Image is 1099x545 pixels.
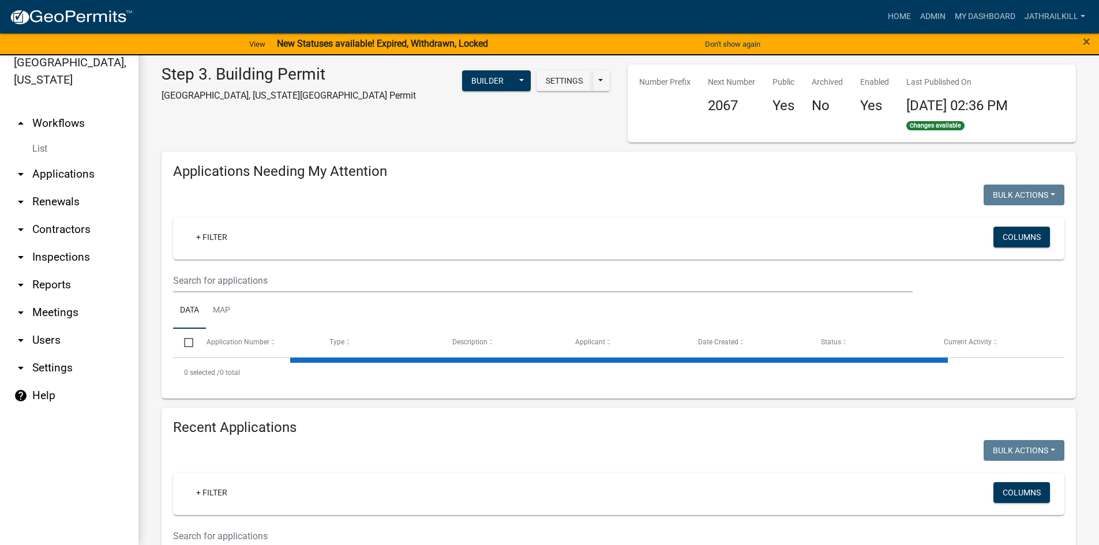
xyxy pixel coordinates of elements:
[14,250,28,264] i: arrow_drop_down
[916,6,950,28] a: Admin
[821,338,841,346] span: Status
[700,35,765,54] button: Don't show again
[993,482,1050,503] button: Columns
[173,292,206,329] a: Data
[698,338,738,346] span: Date Created
[187,482,237,503] a: + Filter
[906,76,1008,88] p: Last Published On
[639,76,691,88] p: Number Prefix
[173,163,1064,180] h4: Applications Needing My Attention
[564,329,687,356] datatable-header-cell: Applicant
[812,97,843,114] h4: No
[537,70,592,91] button: Settings
[14,167,28,181] i: arrow_drop_down
[933,329,1056,356] datatable-header-cell: Current Activity
[708,97,755,114] h4: 2067
[708,76,755,88] p: Next Number
[984,440,1064,461] button: Bulk Actions
[14,306,28,320] i: arrow_drop_down
[860,76,889,88] p: Enabled
[245,35,270,54] a: View
[860,97,889,114] h4: Yes
[441,329,564,356] datatable-header-cell: Description
[187,227,237,247] a: + Filter
[195,329,318,356] datatable-header-cell: Application Number
[173,269,913,292] input: Search for applications
[944,338,992,346] span: Current Activity
[984,185,1064,205] button: Bulk Actions
[575,338,605,346] span: Applicant
[906,121,965,130] span: Changes available
[687,329,810,356] datatable-header-cell: Date Created
[184,369,220,377] span: 0 selected /
[14,389,28,403] i: help
[810,329,933,356] datatable-header-cell: Status
[812,76,843,88] p: Archived
[950,6,1020,28] a: My Dashboard
[772,76,794,88] p: Public
[14,116,28,130] i: arrow_drop_up
[173,419,1064,436] h4: Recent Applications
[14,223,28,236] i: arrow_drop_down
[462,70,513,91] button: Builder
[277,38,488,49] strong: New Statuses available! Expired, Withdrawn, Locked
[207,338,269,346] span: Application Number
[772,97,794,114] h4: Yes
[173,329,195,356] datatable-header-cell: Select
[206,292,237,329] a: Map
[162,89,416,103] p: [GEOGRAPHIC_DATA], [US_STATE][GEOGRAPHIC_DATA] Permit
[1083,35,1090,48] button: Close
[452,338,487,346] span: Description
[318,329,441,356] datatable-header-cell: Type
[14,278,28,292] i: arrow_drop_down
[906,97,1008,114] span: [DATE] 02:36 PM
[14,195,28,209] i: arrow_drop_down
[883,6,916,28] a: Home
[329,338,344,346] span: Type
[173,358,1064,387] div: 0 total
[993,227,1050,247] button: Columns
[162,65,416,84] h3: Step 3. Building Permit
[14,361,28,375] i: arrow_drop_down
[1020,6,1090,28] a: Jathrailkill
[14,333,28,347] i: arrow_drop_down
[1083,33,1090,50] span: ×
